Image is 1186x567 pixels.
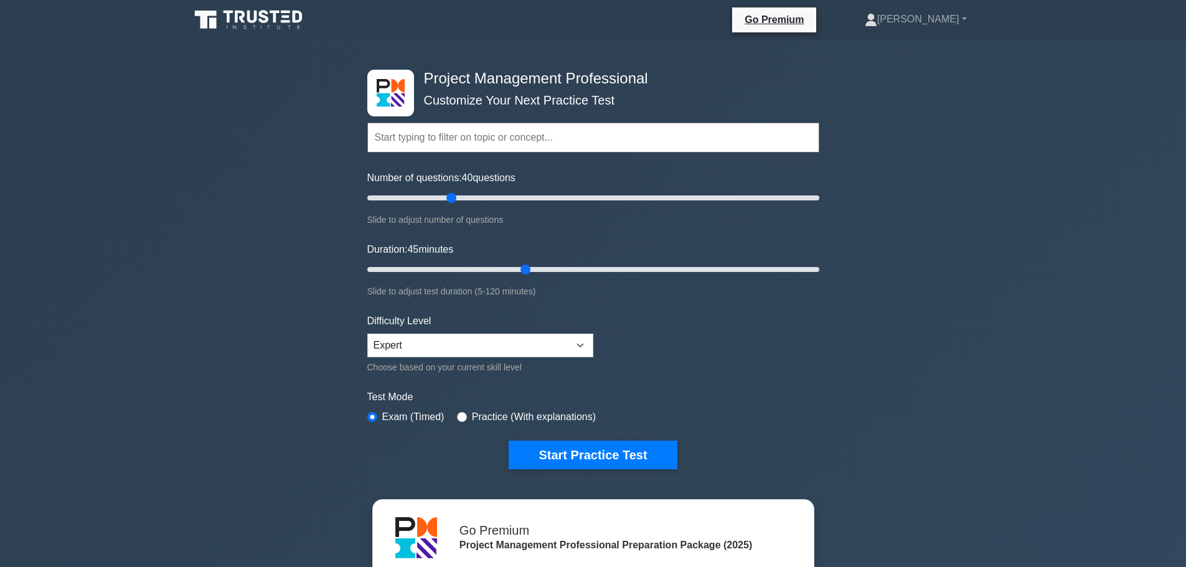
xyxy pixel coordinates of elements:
[367,284,819,299] div: Slide to adjust test duration (5-120 minutes)
[367,314,431,329] label: Difficulty Level
[367,390,819,405] label: Test Mode
[382,410,445,424] label: Exam (Timed)
[462,172,473,183] span: 40
[509,441,677,469] button: Start Practice Test
[737,12,811,27] a: Go Premium
[367,242,454,257] label: Duration: minutes
[407,244,418,255] span: 45
[367,171,515,185] label: Number of questions: questions
[472,410,596,424] label: Practice (With explanations)
[419,70,758,88] h4: Project Management Professional
[367,123,819,152] input: Start typing to filter on topic or concept...
[367,360,593,375] div: Choose based on your current skill level
[367,212,819,227] div: Slide to adjust number of questions
[835,7,997,32] a: [PERSON_NAME]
